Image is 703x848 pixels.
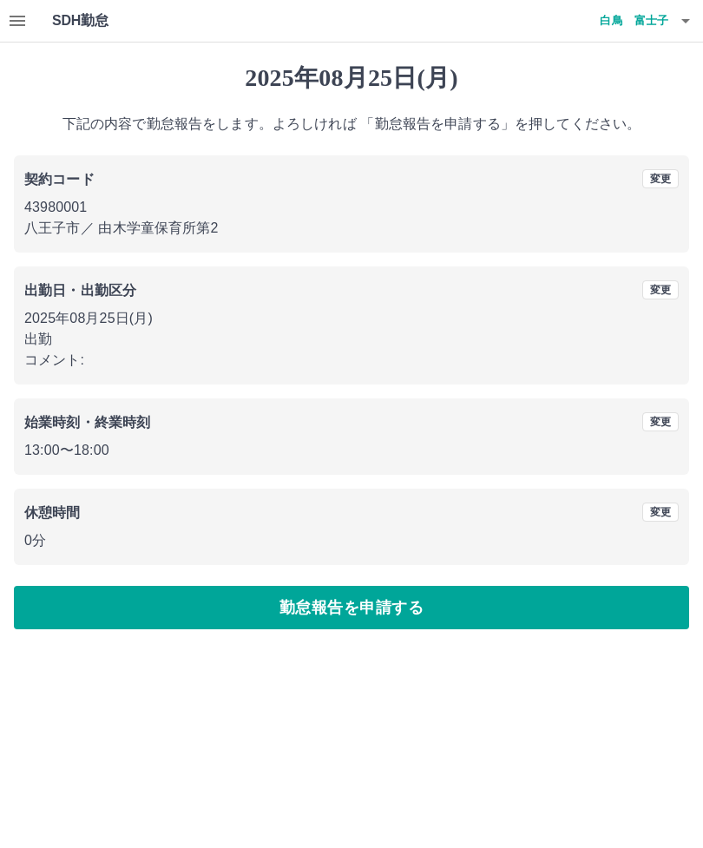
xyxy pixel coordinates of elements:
[14,63,689,93] h1: 2025年08月25日(月)
[24,172,95,187] b: 契約コード
[642,280,679,299] button: 変更
[24,530,679,551] p: 0分
[24,283,136,298] b: 出勤日・出勤区分
[642,412,679,431] button: 変更
[24,218,679,239] p: 八王子市 ／ 由木学童保育所第2
[24,197,679,218] p: 43980001
[24,350,679,371] p: コメント:
[14,114,689,135] p: 下記の内容で勤怠報告をします。よろしければ 「勤怠報告を申請する」を押してください。
[24,505,81,520] b: 休憩時間
[24,415,150,430] b: 始業時刻・終業時刻
[24,308,679,329] p: 2025年08月25日(月)
[642,503,679,522] button: 変更
[642,169,679,188] button: 変更
[24,440,679,461] p: 13:00 〜 18:00
[24,329,679,350] p: 出勤
[14,586,689,629] button: 勤怠報告を申請する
